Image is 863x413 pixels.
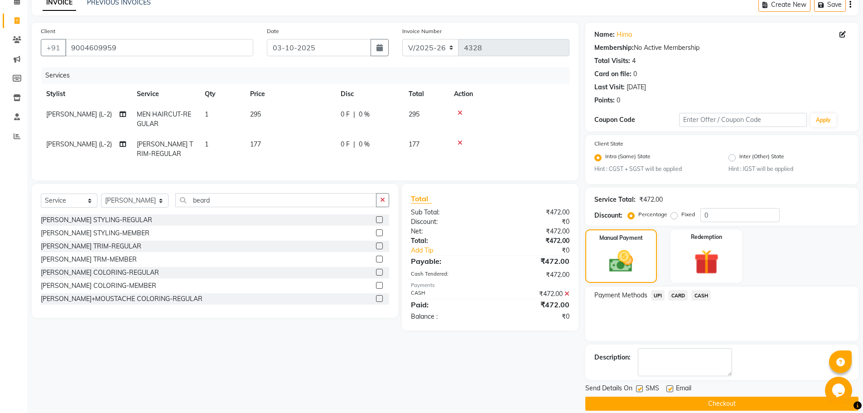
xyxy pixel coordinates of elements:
img: _gift.svg [686,247,727,277]
div: Points: [594,96,615,105]
div: [PERSON_NAME] COLORING-MEMBER [41,281,156,291]
div: ₹472.00 [639,195,663,204]
div: Total Visits: [594,56,630,66]
span: [PERSON_NAME] TRIM-REGULAR [137,140,193,158]
div: [PERSON_NAME]+MOUSTACHE COLORING-REGULAR [41,294,202,304]
div: Name: [594,30,615,39]
input: Search by Name/Mobile/Email/Code [65,39,253,56]
div: Cash Tendered: [404,270,490,280]
div: Services [42,67,576,84]
input: Search or Scan [175,193,377,207]
span: 295 [250,110,261,118]
span: 0 % [359,140,370,149]
span: MEN HAIRCUT-REGULAR [137,110,191,128]
div: Coupon Code [594,115,680,125]
span: Send Details On [585,384,632,395]
span: [PERSON_NAME] (L-2) [46,110,112,118]
span: CARD [668,290,688,301]
div: [PERSON_NAME] STYLING-MEMBER [41,228,149,238]
th: Stylist [41,84,131,104]
th: Service [131,84,199,104]
div: [DATE] [627,83,646,92]
th: Disc [335,84,403,104]
div: ₹472.00 [490,299,576,310]
span: 295 [409,110,419,118]
button: +91 [41,39,66,56]
button: Apply [810,113,836,127]
span: Payment Methods [594,291,647,300]
div: CASH [404,289,490,299]
label: Invoice Number [402,27,442,35]
div: ₹0 [490,312,576,321]
div: ₹472.00 [490,236,576,246]
div: Sub Total: [404,208,490,217]
label: Fixed [681,210,695,219]
span: Total [411,194,432,204]
th: Total [403,84,448,104]
th: Action [448,84,569,104]
span: Email [676,384,691,395]
img: _cash.svg [602,248,641,275]
div: ₹0 [490,217,576,227]
span: 177 [409,140,419,148]
div: Last Visit: [594,83,625,92]
span: UPI [651,290,665,301]
div: ₹0 [505,246,576,255]
a: Add Tip [404,246,504,255]
iframe: chat widget [825,377,854,404]
div: Membership: [594,43,634,53]
div: Net: [404,227,490,236]
div: ₹472.00 [490,227,576,236]
div: Payments [411,282,569,289]
input: Enter Offer / Coupon Code [679,113,807,127]
span: | [353,110,355,119]
label: Date [267,27,279,35]
div: [PERSON_NAME] STYLING-REGULAR [41,215,152,225]
th: Price [245,84,335,104]
div: ₹472.00 [490,208,576,217]
div: Paid: [404,299,490,310]
div: Card on file: [594,69,632,79]
label: Client [41,27,55,35]
small: Hint : CGST + SGST will be applied [594,165,715,173]
div: 4 [632,56,636,66]
span: 0 F [341,140,350,149]
div: 0 [617,96,620,105]
label: Inter (Other) State [739,152,784,163]
a: Hima [617,30,632,39]
div: 0 [633,69,637,79]
div: No Active Membership [594,43,849,53]
div: Balance : [404,312,490,321]
div: [PERSON_NAME] TRIM-REGULAR [41,242,141,251]
div: Total: [404,236,490,246]
span: | [353,140,355,149]
span: 1 [205,110,208,118]
span: [PERSON_NAME] (L-2) [46,140,112,148]
th: Qty [199,84,245,104]
span: 177 [250,140,261,148]
div: Service Total: [594,195,636,204]
div: ₹472.00 [490,270,576,280]
div: Description: [594,353,631,362]
div: [PERSON_NAME] COLORING-REGULAR [41,268,159,277]
label: Client State [594,140,623,148]
div: Payable: [404,256,490,267]
button: Checkout [585,397,858,411]
span: 0 F [341,110,350,119]
small: Hint : IGST will be applied [728,165,849,173]
span: SMS [646,384,659,395]
div: Discount: [594,211,622,220]
div: Discount: [404,217,490,227]
label: Intra (Same) State [605,152,651,163]
div: ₹472.00 [490,256,576,267]
div: ₹472.00 [490,289,576,299]
label: Manual Payment [599,234,643,242]
span: CASH [691,290,711,301]
label: Percentage [638,210,667,219]
span: 1 [205,140,208,148]
span: 0 % [359,110,370,119]
label: Redemption [691,233,722,241]
div: [PERSON_NAME] TRM-MEMBER [41,255,137,264]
